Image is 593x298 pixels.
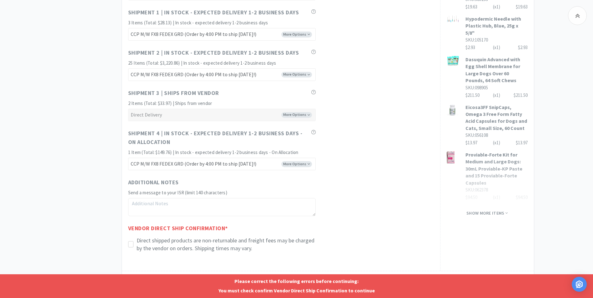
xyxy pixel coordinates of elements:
span: Show more items [466,210,508,216]
img: 67631c72f8b24b8286e6bf23dc95c6fa_380043.png [447,15,459,22]
span: Shipment 1 | In stock - expected delivery 1-2 business days [128,8,299,17]
span: SKU: 098905 [465,85,488,91]
div: $211.50 [514,92,528,99]
div: $2.93 [518,44,528,51]
span: SKU: 056108 [465,132,488,138]
img: 2ca275faeb8e4155a9cbbdf4a4131bd6_17983.png [447,104,459,116]
div: (x 1 ) [493,3,500,11]
h3: Eicosa3FF SnipCaps, Omega 3 Free Form Fatty Acid Capsules for Dogs and Cats, Small Size, 60 Count [465,104,528,132]
span: 1 Item (Total: $149.76) | In stock - expected delivery 1-2 business days - On Allocation [128,149,299,155]
div: $94.50 [516,194,528,201]
h3: Dasuquin Advanced with Egg Shell Membrane for Large Dogs Over 60 Pounds, 64 Soft Chews [465,56,528,84]
div: $13.97 [465,139,528,147]
span: 2 Items (Total: $33.97) | Ships from vendor [128,100,212,106]
div: $94.50 [465,194,528,201]
h3: Hypodermic Needle with Plastic Hub, Blue, 25g x 5/8" [465,15,528,36]
div: $13.97 [516,139,528,147]
div: (x 1 ) [493,139,500,147]
p: You must check confirm Vendor Direct Ship Confirmation to continue [2,287,591,295]
span: SKU: 105170 [465,37,488,43]
div: $2.93 [465,44,528,51]
div: $211.50 [465,92,528,99]
span: Send a message to your ISR (limit 140 characters) [128,190,227,196]
h3: Proviable-Forte Kit for Medium and Large Dogs: 30mL Proviable-KP Paste and 15 Proviable-Forte Cap... [465,151,528,186]
span: Shipment 2 | In stock - expected delivery 1-2 business days [128,48,299,57]
span: Shipment 4 | In stock - expected delivery 1-2 business days - On Allocation [128,129,311,147]
strong: Please correct the following errors before continuing: [234,278,359,284]
span: 25 Items (Total: $3,220.86) | In stock - expected delivery 1-2 business days [128,60,276,66]
span: Vendor Direct Ship Confirmation * [128,224,228,233]
p: Direct shipped products are non-returnable and freight fees may be charged by the vendor on order... [137,236,316,252]
div: $19.63 [516,3,528,11]
span: Additional Notes [128,178,179,187]
span: 3 Items (Total: $28.13) | In stock - expected delivery 1-2 business days [128,20,268,26]
div: (x 1 ) [493,92,500,99]
div: Open Intercom Messenger [572,277,587,292]
img: bef9aa845acb46a7b520e151349c2eb1_330685.png [447,56,459,67]
img: cd698381fc194745b70e470cccd19c91_194486.png [447,151,455,164]
span: Shipment 3 | Ships from vendor [128,89,219,98]
div: (x 1 ) [493,44,500,51]
div: $19.63 [465,3,528,11]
